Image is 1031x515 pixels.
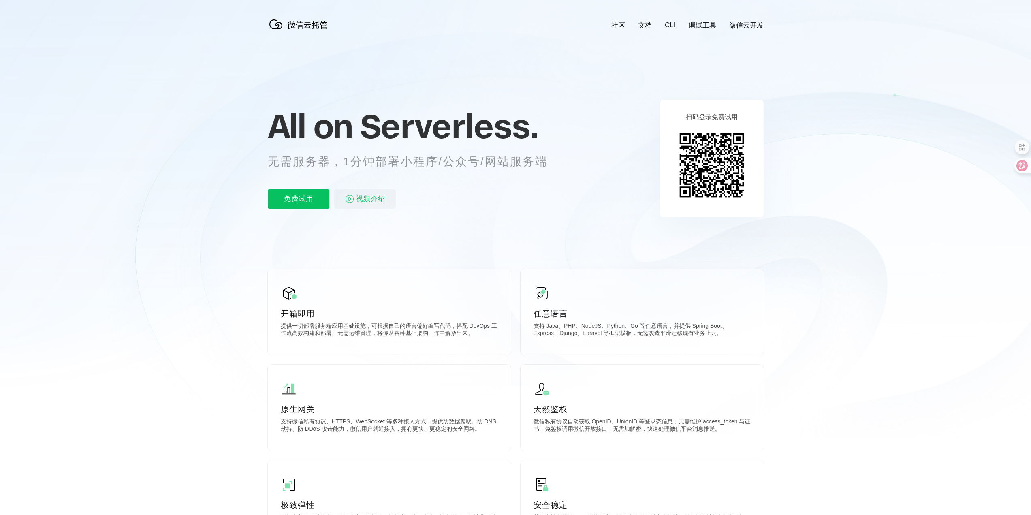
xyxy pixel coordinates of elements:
p: 支持微信私有协议、HTTPS、WebSocket 等多种接入方式，提供防数据爬取、防 DNS 劫持、防 DDoS 攻击能力，微信用户就近接入，拥有更快、更稳定的安全网络。 [281,418,498,434]
p: 微信私有协议自动获取 OpenID、UnionID 等登录态信息；无需维护 access_token 与证书，免鉴权调用微信开放接口；无需加解密，快速处理微信平台消息推送。 [534,418,751,434]
img: video_play.svg [345,194,354,204]
p: 安全稳定 [534,499,751,511]
a: 文档 [638,21,652,30]
a: 社区 [611,21,625,30]
img: 微信云托管 [268,16,333,32]
p: 任意语言 [534,308,751,319]
a: 微信云托管 [268,27,333,34]
a: CLI [665,21,675,29]
p: 提供一切部署服务端应用基础设施，可根据自己的语言偏好编写代码，搭配 DevOps 工作流高效构建和部署。无需运维管理，将你从各种基础架构工作中解放出来。 [281,323,498,339]
p: 无需服务器，1分钟部署小程序/公众号/网站服务端 [268,154,563,170]
p: 原生网关 [281,404,498,415]
a: 微信云开发 [729,21,764,30]
span: Serverless. [360,106,538,146]
p: 天然鉴权 [534,404,751,415]
p: 开箱即用 [281,308,498,319]
span: 视频介绍 [356,189,385,209]
a: 调试工具 [689,21,716,30]
p: 扫码登录免费试用 [686,113,738,122]
p: 支持 Java、PHP、NodeJS、Python、Go 等任意语言，并提供 Spring Boot、Express、Django、Laravel 等框架模板，无需改造平滑迁移现有业务上云。 [534,323,751,339]
p: 免费试用 [268,189,329,209]
p: 极致弹性 [281,499,498,511]
span: All on [268,106,352,146]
